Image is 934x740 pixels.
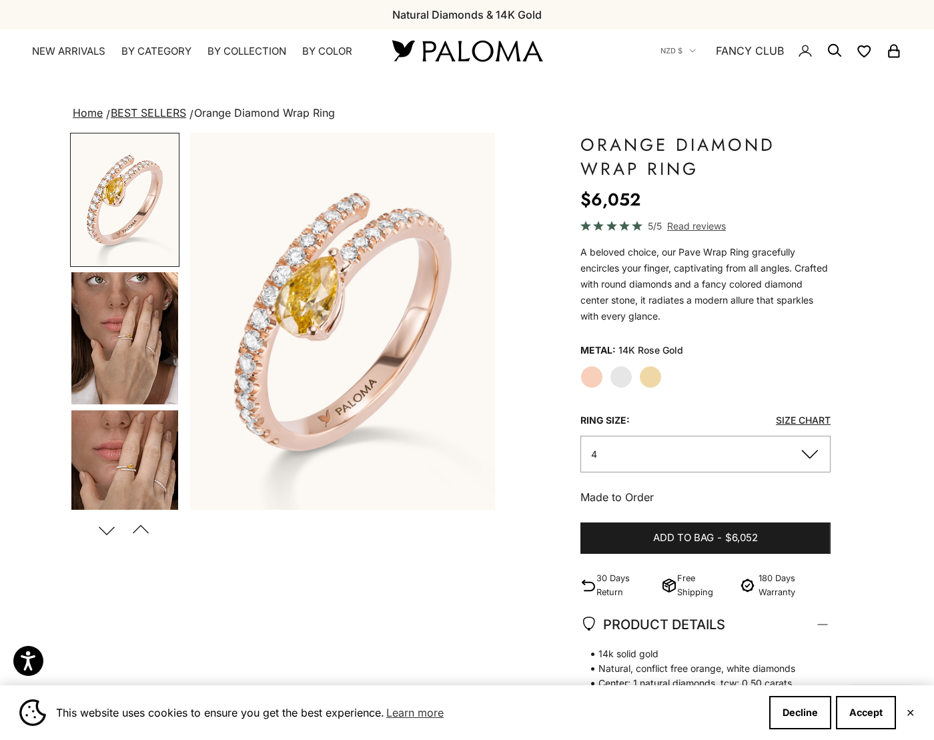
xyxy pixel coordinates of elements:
[71,410,178,542] img: #YellowGold #RoseGold #WhiteGold
[19,699,46,726] img: Cookie banner
[302,45,352,58] summary: By Color
[769,696,831,729] button: Decline
[759,571,831,599] p: 180 Days Warranty
[580,600,831,649] summary: PRODUCT DETAILS
[70,409,179,544] button: Go to item 5
[580,410,630,430] legend: Ring Size:
[725,530,758,546] span: $6,052
[190,133,495,510] div: Item 1 of 18
[776,414,831,426] a: Size Chart
[580,436,831,472] button: 4
[660,45,696,57] button: NZD $
[70,133,179,267] button: Go to item 1
[71,134,178,266] img: #RoseGold
[580,676,817,691] span: Center: 1 natural diamonds, tcw: 0.50 carats
[580,613,725,636] span: PRODUCT DETAILS
[194,106,335,119] span: Orange Diamond Wrap Ring
[596,571,656,599] p: 30 Days Return
[653,530,714,546] span: Add to bag
[190,133,495,510] img: #RoseGold
[32,45,360,58] nav: Primary navigation
[73,106,103,119] a: Home
[677,571,731,599] p: Free Shipping
[836,696,896,729] button: Accept
[384,703,446,723] a: Learn more
[648,218,662,234] span: 5/5
[906,709,915,717] button: Close
[580,340,616,360] legend: Metal:
[580,218,831,234] a: 5/5 Read reviews
[716,42,784,59] a: FANCY CLUB
[111,106,186,119] a: BEST SELLERS
[660,29,902,72] nav: Secondary navigation
[580,522,831,554] button: Add to bag-$6,052
[70,104,864,123] nav: breadcrumbs
[580,661,817,676] span: Natural, conflict free orange, white diamonds
[591,448,597,460] span: 4
[618,340,683,360] variant-option-value: 14K Rose Gold
[32,45,105,58] a: NEW ARRIVALS
[207,45,286,58] summary: By Collection
[392,6,542,23] p: Natural Diamonds & 14K Gold
[660,45,682,57] span: NZD $
[580,488,831,506] p: Made to Order
[56,703,759,723] span: This website uses cookies to ensure you get the best experience.
[580,244,831,324] div: A beloved choice, our Pave Wrap Ring gracefully encircles your finger, captivating from all angle...
[70,271,179,406] button: Go to item 4
[580,133,831,181] h1: Orange Diamond Wrap Ring
[71,272,178,404] img: #YellowGold #RoseGold #WhiteGold
[580,186,640,213] sale-price: $6,052
[580,647,817,661] span: 14k solid gold
[121,45,191,58] summary: By Category
[667,218,726,234] span: Read reviews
